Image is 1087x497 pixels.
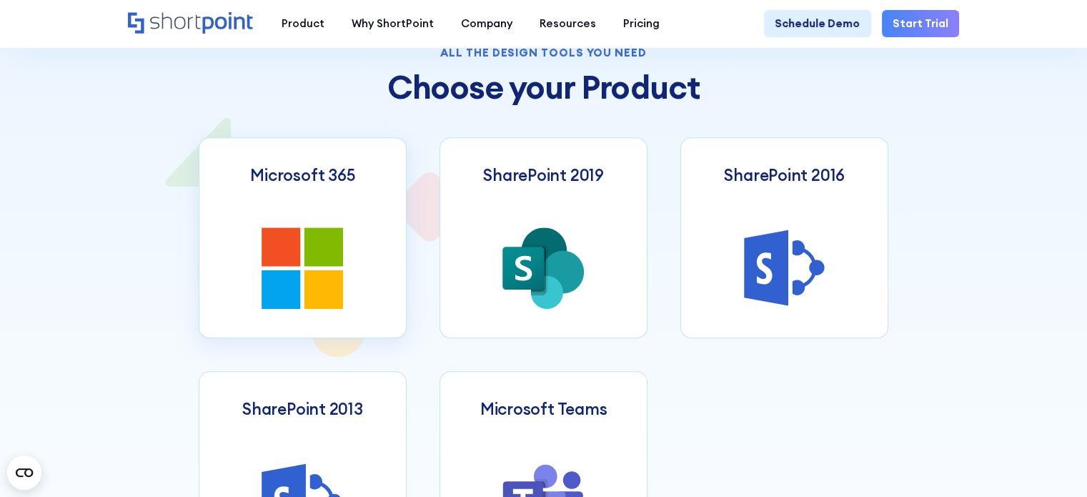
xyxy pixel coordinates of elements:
h3: SharePoint 2016 [724,165,845,184]
div: Product [282,16,324,32]
div: Why ShortPoint [352,16,434,32]
a: Schedule Demo [764,10,870,37]
div: Resources [540,16,596,32]
div: Company [461,16,512,32]
a: Resources [526,10,610,37]
h3: SharePoint 2013 [242,399,363,418]
h3: SharePoint 2019 [483,165,604,184]
div: Pricing [623,16,660,32]
h3: Microsoft 365 [250,165,354,184]
a: Product [268,10,338,37]
h2: Choose your Product [199,69,889,104]
a: Pricing [610,10,673,37]
a: SharePoint 2019 [440,137,648,338]
iframe: Chat Widget [1016,428,1087,497]
a: Start Trial [882,10,959,37]
a: Company [447,10,526,37]
h3: Microsoft Teams [480,399,607,418]
a: Microsoft 365 [199,137,407,338]
button: Open CMP widget [7,456,41,490]
a: Why ShortPoint [338,10,447,37]
div: All the design tools you need [199,47,889,58]
a: SharePoint 2016 [680,137,889,338]
a: Home [128,12,254,36]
